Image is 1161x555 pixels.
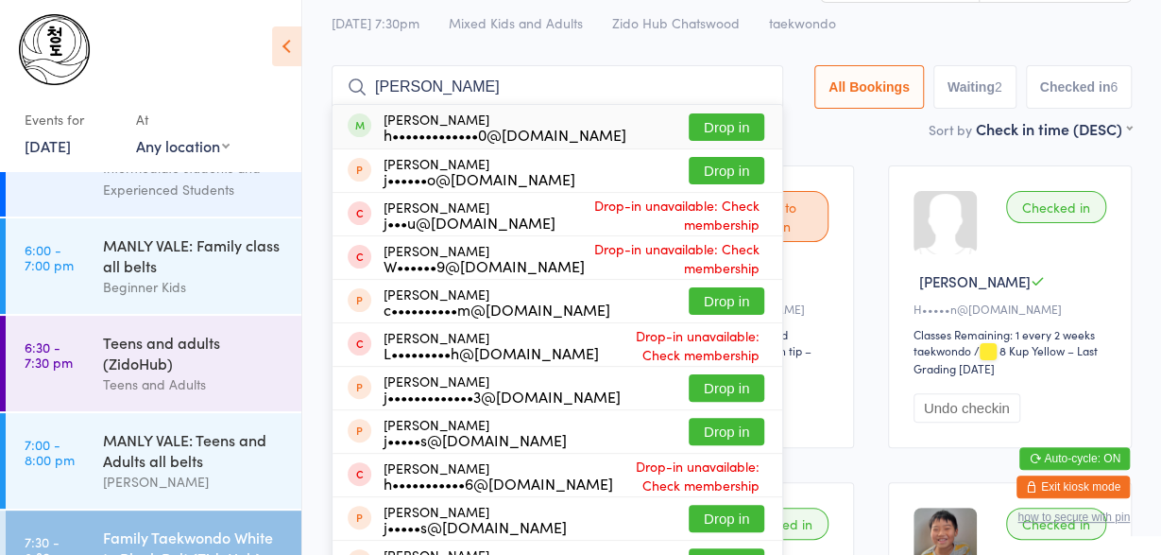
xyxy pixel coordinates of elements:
[1006,508,1106,540] div: Checked in
[25,135,71,156] a: [DATE]
[6,316,301,411] a: 6:30 -7:30 pmTeens and adults (ZidoHub)Teens and Adults
[913,342,971,358] div: taekwondo
[612,13,740,32] span: Zido Hub Chatswood
[384,504,567,534] div: [PERSON_NAME]
[913,342,1098,376] span: / 8 Kup Yellow – Last Grading [DATE]
[689,113,764,141] button: Drop in
[25,437,75,467] time: 7:00 - 8:00 pm
[689,287,764,315] button: Drop in
[103,373,285,395] div: Teens and Adults
[103,471,285,493] div: [PERSON_NAME]
[19,14,90,85] img: Chungdo Taekwondo
[913,326,1112,342] div: Classes Remaining: 1 every 2 weeks
[384,199,555,230] div: [PERSON_NAME]
[384,330,599,360] div: [PERSON_NAME]
[689,157,764,184] button: Drop in
[103,157,285,200] div: Intermediate students and Experienced Students
[384,243,585,273] div: [PERSON_NAME]
[103,276,285,298] div: Beginner Kids
[103,234,285,276] div: MANLY VALE: Family class all belts
[103,429,285,471] div: MANLY VALE: Teens and Adults all belts
[25,242,74,272] time: 6:00 - 7:00 pm
[6,218,301,314] a: 6:00 -7:00 pmMANLY VALE: Family class all beltsBeginner Kids
[585,234,764,282] span: Drop-in unavailable: Check membership
[933,65,1016,109] button: Waiting2
[384,156,575,186] div: [PERSON_NAME]
[384,112,626,142] div: [PERSON_NAME]
[6,413,301,509] a: 7:00 -8:00 pmMANLY VALE: Teens and Adults all belts[PERSON_NAME]
[449,13,583,32] span: Mixed Kids and Adults
[1110,79,1118,95] div: 6
[384,460,613,491] div: [PERSON_NAME]
[384,171,575,186] div: j••••••o@[DOMAIN_NAME]
[136,135,230,156] div: Any location
[814,65,924,109] button: All Bookings
[384,215,555,230] div: j•••u@[DOMAIN_NAME]
[384,345,599,360] div: L•••••••••h@[DOMAIN_NAME]
[919,271,1031,291] span: [PERSON_NAME]
[384,373,621,404] div: [PERSON_NAME]
[384,389,621,404] div: j•••••••••••••3@[DOMAIN_NAME]
[555,191,764,238] span: Drop-in unavailable: Check membership
[332,13,419,32] span: [DATE] 7:30pm
[384,476,613,491] div: h•••••••••••6@[DOMAIN_NAME]
[689,505,764,532] button: Drop in
[689,418,764,445] button: Drop in
[1019,447,1130,470] button: Auto-cycle: ON
[384,302,610,317] div: c••••••••••m@[DOMAIN_NAME]
[384,127,626,142] div: h•••••••••••••0@[DOMAIN_NAME]
[913,393,1020,423] button: Undo checkin
[136,104,230,135] div: At
[913,301,1112,317] div: H•••••n@[DOMAIN_NAME]
[384,286,610,317] div: [PERSON_NAME]
[1006,191,1106,223] div: Checked in
[332,65,783,109] input: Search
[384,258,585,273] div: W••••••9@[DOMAIN_NAME]
[25,339,73,370] time: 6:30 - 7:30 pm
[25,104,117,135] div: Events for
[1016,476,1130,498] button: Exit kiosk mode
[689,374,764,402] button: Drop in
[1017,511,1130,524] button: how to secure with pin
[995,79,1002,95] div: 2
[613,452,764,499] span: Drop-in unavailable: Check membership
[976,118,1132,139] div: Check in time (DESC)
[384,417,567,447] div: [PERSON_NAME]
[929,120,972,139] label: Sort by
[1026,65,1133,109] button: Checked in6
[599,321,764,369] span: Drop-in unavailable: Check membership
[769,13,836,32] span: taekwondo
[103,332,285,373] div: Teens and adults (ZidoHub)
[384,432,567,447] div: j•••••s@[DOMAIN_NAME]
[384,519,567,534] div: j•••••s@[DOMAIN_NAME]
